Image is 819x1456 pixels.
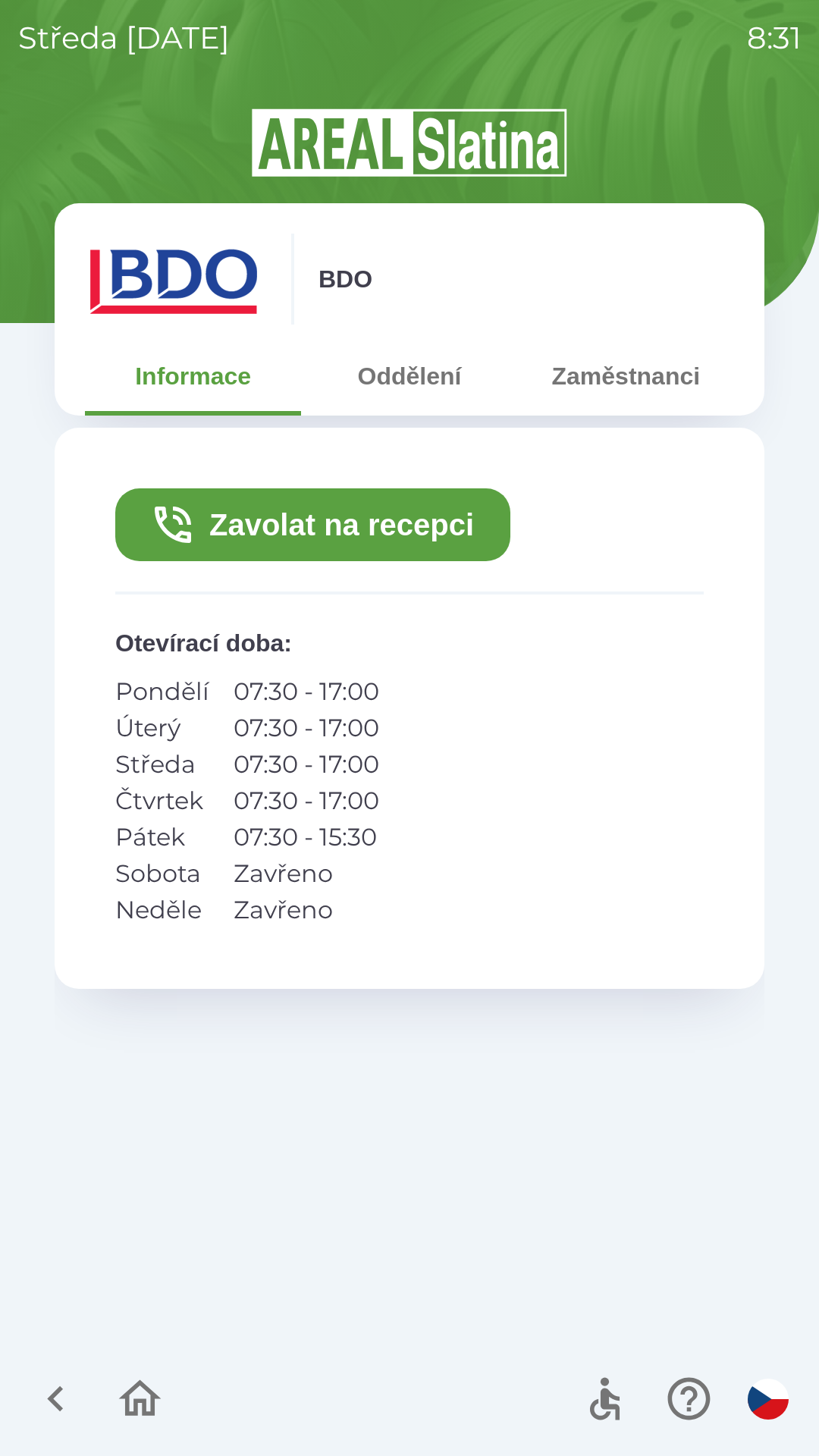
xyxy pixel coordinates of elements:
img: ae7449ef-04f1-48ed-85b5-e61960c78b50.png [85,234,267,325]
p: Sobota [115,855,209,892]
p: Úterý [115,710,209,746]
p: 07:30 - 17:00 [234,673,379,710]
button: Oddělení [301,349,517,403]
button: Zaměstnanci [518,349,734,403]
button: Informace [85,349,301,403]
p: Čtvrtek [115,783,209,819]
p: Neděle [115,892,209,928]
button: Zavolat na recepci [115,488,510,561]
p: BDO [318,261,372,297]
p: Pondělí [115,673,209,710]
p: Pátek [115,819,209,855]
p: Otevírací doba : [115,625,704,661]
p: 07:30 - 17:00 [234,783,379,819]
p: Středa [115,746,209,783]
p: Zavřeno [234,855,379,892]
p: 8:31 [747,15,801,61]
img: Logo [55,106,764,179]
p: 07:30 - 17:00 [234,746,379,783]
p: středa [DATE] [18,15,230,61]
p: 07:30 - 15:30 [234,819,379,855]
img: cs flag [748,1379,789,1420]
p: Zavřeno [234,892,379,928]
p: 07:30 - 17:00 [234,710,379,746]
